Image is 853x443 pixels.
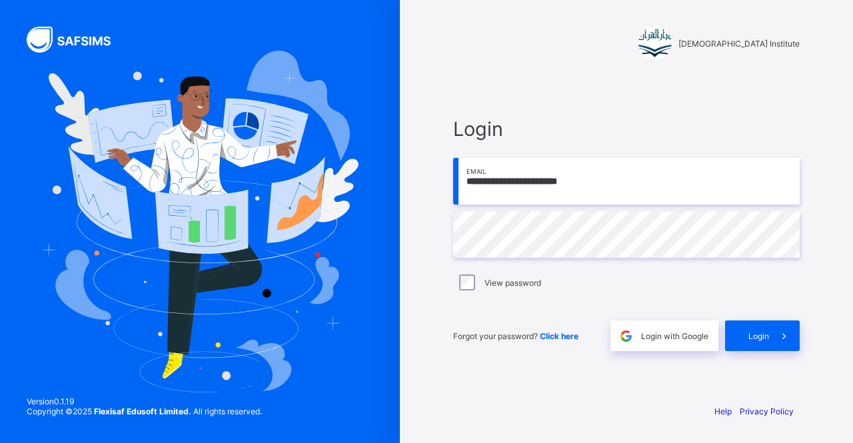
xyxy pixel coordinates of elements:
[678,39,800,49] span: [DEMOGRAPHIC_DATA] Institute
[714,406,732,416] a: Help
[641,331,708,341] span: Login with Google
[27,396,262,406] span: Version 0.1.19
[41,51,359,392] img: Hero Image
[94,406,191,416] strong: Flexisaf Edusoft Limited.
[27,406,262,416] span: Copyright © 2025 All rights reserved.
[27,27,127,53] img: SAFSIMS Logo
[484,278,541,288] label: View password
[453,331,578,341] span: Forgot your password?
[748,331,769,341] span: Login
[540,331,578,341] a: Click here
[740,406,794,416] a: Privacy Policy
[453,117,800,141] span: Login
[618,328,634,344] img: google.396cfc9801f0270233282035f929180a.svg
